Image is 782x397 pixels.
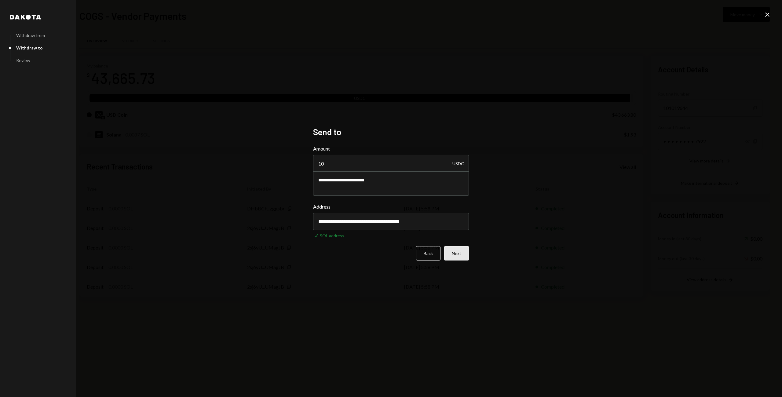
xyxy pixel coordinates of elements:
[313,203,469,210] label: Address
[313,145,469,152] label: Amount
[320,232,344,239] div: SOL address
[16,33,45,38] div: Withdraw from
[16,45,43,50] div: Withdraw to
[444,246,469,260] button: Next
[416,246,440,260] button: Back
[313,126,469,138] h2: Send to
[16,58,30,63] div: Review
[313,155,469,172] input: Enter amount
[452,155,464,172] div: USDC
